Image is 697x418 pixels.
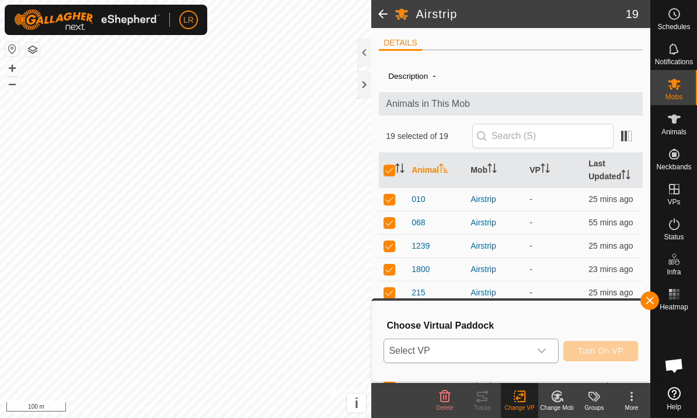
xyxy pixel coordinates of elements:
span: 28 Aug 2025 at 4:33 pm [588,288,633,297]
span: 010 [412,193,425,205]
span: 28 Aug 2025 at 4:33 pm [588,241,633,250]
p-sorticon: Activate to sort [395,165,405,175]
li: DETAILS [379,37,421,51]
span: Delete [437,405,454,411]
app-display-virtual-paddock-transition: - [529,194,532,204]
div: Change VP [501,403,538,412]
img: Gallagher Logo [14,9,160,30]
label: Description [388,72,428,81]
div: Airstrip [471,263,520,276]
span: VPs [667,198,680,205]
button: i [347,393,366,413]
p-sorticon: Activate to sort [487,165,497,175]
span: 1800 [412,263,430,276]
div: Airstrip [471,193,520,205]
button: Turn On VP [563,341,638,361]
th: Mob [466,153,525,188]
span: Infra [667,269,681,276]
span: 215 [412,287,425,299]
app-display-virtual-paddock-transition: - [529,264,532,274]
div: Groups [576,403,613,412]
h2: Airstrip [416,7,625,21]
button: – [5,76,19,90]
span: - [428,66,440,85]
div: Change Mob [538,403,576,412]
span: Notifications [655,58,693,65]
span: 28 Aug 2025 at 4:03 pm [588,218,633,227]
span: Help [667,403,681,410]
span: Mobs [665,93,682,100]
p-sorticon: Activate to sort [621,172,630,181]
span: Neckbands [656,163,691,170]
span: Status [664,234,684,241]
span: 1239 [412,240,430,252]
h3: Choose Virtual Paddock [386,320,638,331]
a: Privacy Policy [140,403,183,413]
app-display-virtual-paddock-transition: - [529,241,532,250]
a: Help [651,382,697,415]
span: Turn On VP [578,346,623,356]
th: VP [525,153,584,188]
app-display-virtual-paddock-transition: - [529,288,532,297]
button: + [5,61,19,75]
span: LR [183,14,194,26]
input: Search (S) [472,124,614,148]
th: Animal [407,153,466,188]
button: Map Layers [26,43,40,57]
div: Tracks [463,403,501,412]
p-sorticon: Activate to sort [541,165,550,175]
div: Airstrip [471,240,520,252]
div: Airstrip [471,217,520,229]
a: Open chat [657,348,692,383]
app-display-virtual-paddock-transition: - [529,218,532,227]
span: 19 [626,5,639,23]
span: 19 selected of 19 [386,130,472,142]
div: dropdown trigger [530,339,553,363]
span: Select VP [384,339,529,363]
div: More [613,403,650,412]
span: 068 [412,217,425,229]
span: Animals in This Mob [386,97,636,111]
span: 28 Aug 2025 at 4:34 pm [588,194,633,204]
button: Reset Map [5,42,19,56]
span: Schedules [657,23,690,30]
span: Animals [661,128,686,135]
div: Airstrip [471,287,520,299]
th: Last Updated [584,153,643,188]
p-sorticon: Activate to sort [439,165,448,175]
a: Contact Us [197,403,232,413]
span: Heatmap [660,304,688,311]
span: 28 Aug 2025 at 4:35 pm [588,264,633,274]
span: i [355,395,359,411]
